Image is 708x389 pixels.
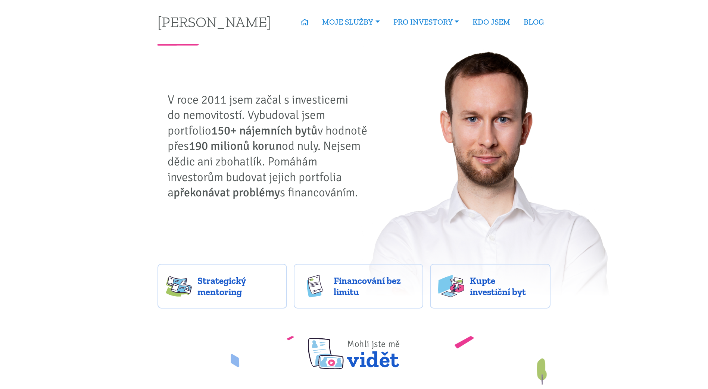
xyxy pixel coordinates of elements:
[387,13,466,31] a: PRO INVESTORY
[168,92,373,200] p: V roce 2011 jsem začal s investicemi do nemovitostí. Vybudoval jsem portfolio v hodnotě přes od n...
[517,13,551,31] a: BLOG
[347,329,400,369] span: vidět
[430,264,551,309] a: Kupte investiční byt
[438,275,464,297] img: flats
[189,139,282,153] strong: 190 milionů korun
[157,15,271,29] a: [PERSON_NAME]
[470,275,542,297] span: Kupte investiční byt
[466,13,517,31] a: KDO JSEM
[211,123,318,138] strong: 150+ nájemních bytů
[166,275,192,297] img: strategy
[347,338,400,350] span: Mohli jste mě
[315,13,386,31] a: MOJE SLUŽBY
[157,264,287,309] a: Strategický mentoring
[334,275,415,297] span: Financování bez limitu
[197,275,279,297] span: Strategický mentoring
[174,185,280,200] strong: překonávat problémy
[302,275,328,297] img: finance
[294,264,423,309] a: Financování bez limitu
